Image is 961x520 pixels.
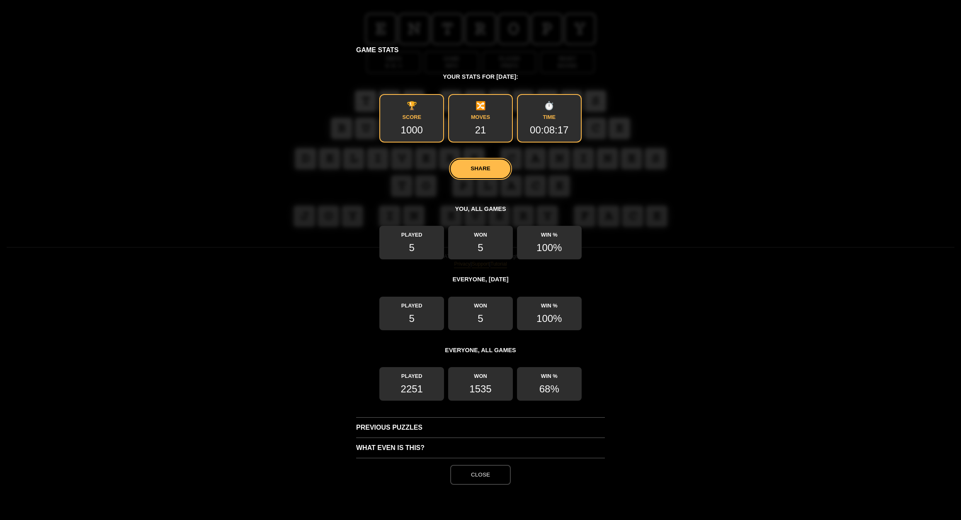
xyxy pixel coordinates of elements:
h4: Everyone, [DATE] [356,270,605,287]
span: 2251 [379,379,444,401]
h5: Won [448,368,513,380]
h5: Win % [517,368,582,380]
span: 5 [379,309,444,330]
i: ⏱️ [518,102,581,115]
h5: Win % [517,297,582,309]
h5: Played [379,368,444,380]
span: 68% [517,379,582,401]
i: 🔀 [449,102,512,115]
span: 21 [449,120,512,142]
h5: Played [379,297,444,309]
h3: What even is this? [356,438,605,458]
h5: Won [448,226,513,238]
h3: Previous Puzzles [356,417,605,438]
h5: Score [380,95,443,120]
button: Share [450,159,511,179]
button: Close [450,465,511,485]
h4: Everyone, all games [356,340,605,358]
h3: Game Stats [356,40,605,60]
span: 100% [517,238,582,260]
h5: Played [379,226,444,238]
span: 5 [448,238,513,260]
span: 5 [448,309,513,330]
h5: Moves [449,95,512,120]
span: 5 [379,238,444,260]
span: 00:08:17 [518,120,581,142]
span: 1000 [380,120,443,142]
span: 100% [517,309,582,330]
h4: Your stats for [DATE]: [356,67,605,84]
i: 🏆 [380,102,443,115]
span: 1535 [448,379,513,401]
h5: Time [518,95,581,120]
h4: You, all games [356,199,605,216]
h5: Win % [517,226,582,238]
h5: Won [448,297,513,309]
